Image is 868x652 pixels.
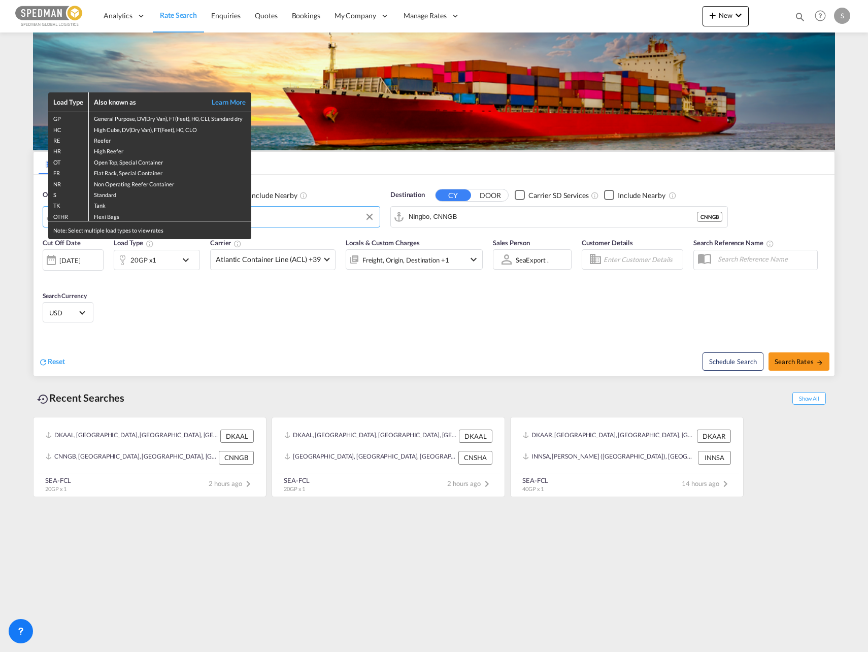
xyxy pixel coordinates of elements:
[89,167,251,177] td: Flat Rack, Special Container
[48,123,89,134] td: HC
[48,92,89,112] th: Load Type
[201,97,246,107] a: Learn More
[89,210,251,221] td: Flexi Bags
[48,145,89,155] td: HR
[89,134,251,145] td: Reefer
[48,167,89,177] td: FR
[48,210,89,221] td: OTHR
[89,145,251,155] td: High Reefer
[48,188,89,199] td: S
[89,123,251,134] td: High Cube, DV(Dry Van), FT(Feet), H0, CLO
[89,178,251,188] td: Non Operating Reefer Container
[94,97,201,107] div: Also known as
[48,112,89,123] td: GP
[89,112,251,123] td: General Purpose, DV(Dry Van), FT(Feet), H0, CLI, Standard dry
[48,178,89,188] td: NR
[48,134,89,145] td: RE
[89,199,251,210] td: Tank
[89,156,251,167] td: Open Top, Special Container
[48,199,89,210] td: TK
[48,221,251,239] div: Note: Select multiple load types to view rates
[48,156,89,167] td: OT
[89,188,251,199] td: Standard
